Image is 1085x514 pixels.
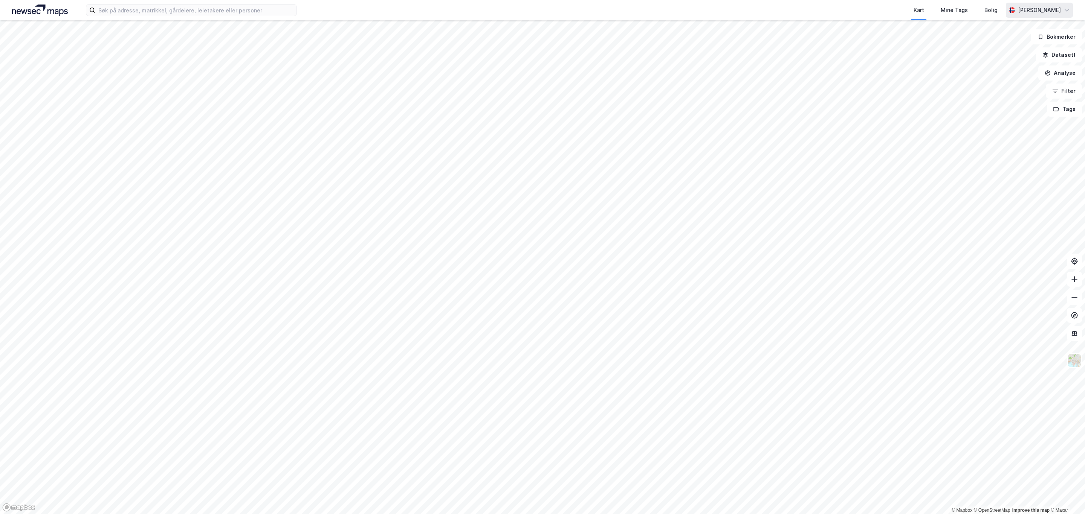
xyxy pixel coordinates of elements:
[95,5,296,16] input: Søk på adresse, matrikkel, gårdeiere, leietakere eller personer
[941,6,968,15] div: Mine Tags
[1047,478,1085,514] iframe: Chat Widget
[12,5,68,16] img: logo.a4113a55bc3d86da70a041830d287a7e.svg
[1018,6,1061,15] div: [PERSON_NAME]
[914,6,924,15] div: Kart
[984,6,998,15] div: Bolig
